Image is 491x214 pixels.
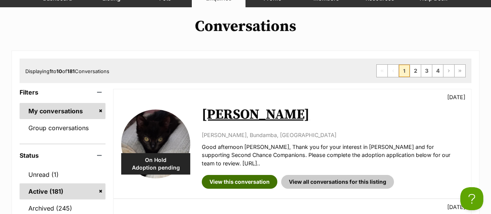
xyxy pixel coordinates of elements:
img: Rowena [121,109,190,178]
span: First page [377,65,387,77]
div: On Hold [121,153,190,175]
p: [PERSON_NAME], Bundamba, [GEOGRAPHIC_DATA] [202,131,463,139]
header: Status [20,152,105,159]
a: My conversations [20,103,105,119]
span: Page 1 [399,65,410,77]
span: Previous page [388,65,399,77]
a: View all conversations for this listing [281,175,394,189]
a: Page 2 [410,65,421,77]
p: [DATE] [447,93,465,101]
a: [PERSON_NAME] [202,106,310,123]
a: Active (181) [20,183,105,199]
a: Group conversations [20,120,105,136]
span: Adoption pending [121,164,190,172]
a: View this conversation [202,175,277,189]
a: Last page [455,65,465,77]
p: Good afternoon [PERSON_NAME], Thank you for your interest in [PERSON_NAME] and for supporting Sec... [202,143,463,167]
span: Displaying to of Conversations [25,68,109,74]
strong: 1 [49,68,52,74]
p: [DATE] [447,203,465,211]
strong: 10 [56,68,62,74]
nav: Pagination [376,64,466,77]
header: Filters [20,89,105,96]
a: Page 4 [432,65,443,77]
a: Next page [443,65,454,77]
strong: 181 [67,68,75,74]
a: Page 3 [421,65,432,77]
a: Unread (1) [20,167,105,183]
iframe: Help Scout Beacon - Open [460,187,483,210]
